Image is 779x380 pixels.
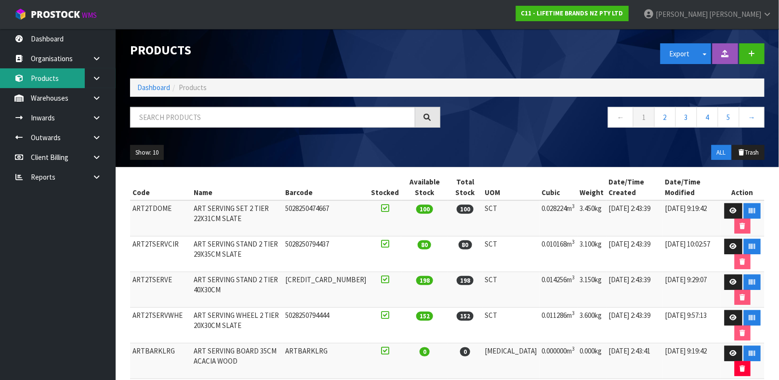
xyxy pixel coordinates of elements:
[130,145,164,160] button: Show: 10
[540,272,578,308] td: 0.014256m
[608,107,634,128] a: ←
[578,308,607,343] td: 3.600kg
[416,312,433,321] span: 152
[656,10,708,19] span: [PERSON_NAME]
[540,236,578,272] td: 0.010168m
[369,174,401,200] th: Stocked
[607,343,663,379] td: [DATE] 2:43:41
[663,236,721,272] td: [DATE] 10:02:57
[675,107,697,128] a: 3
[607,174,663,200] th: Date/Time Created
[572,203,575,210] sup: 3
[416,205,433,214] span: 100
[697,107,718,128] a: 4
[540,343,578,379] td: 0.000000m
[483,308,540,343] td: SCT
[418,240,431,249] span: 80
[483,200,540,236] td: SCT
[663,272,721,308] td: [DATE] 9:29:07
[82,11,97,20] small: WMS
[416,276,433,285] span: 198
[130,236,191,272] td: ART2TSERVCIR
[130,343,191,379] td: ARTBARKLRG
[540,200,578,236] td: 0.028224m
[483,236,540,272] td: SCT
[633,107,655,128] a: 1
[31,8,80,21] span: ProStock
[283,200,369,236] td: 5028250474667
[179,83,207,92] span: Products
[191,308,283,343] td: ART SERVING WHEEL 2 TIER 20X30CM SLATE
[283,308,369,343] td: 5028250794444
[721,174,765,200] th: Action
[572,310,575,316] sup: 3
[283,236,369,272] td: 5028250794437
[578,174,607,200] th: Weight
[191,343,283,379] td: ART SERVING BOARD 35CM ACACIA WOOD
[578,236,607,272] td: 3.100kg
[607,200,663,236] td: [DATE] 2:43:39
[663,174,721,200] th: Date/Time Modified
[663,308,721,343] td: [DATE] 9:57:13
[459,240,472,249] span: 80
[663,343,721,379] td: [DATE] 9:19:42
[448,174,483,200] th: Total Stock
[578,272,607,308] td: 3.150kg
[709,10,761,19] span: [PERSON_NAME]
[191,174,283,200] th: Name
[130,43,440,57] h1: Products
[521,9,623,17] strong: C11 - LIFETIME BRANDS NZ PTY LTD
[283,174,369,200] th: Barcode
[572,345,575,352] sup: 3
[739,107,765,128] a: →
[483,174,540,200] th: UOM
[607,308,663,343] td: [DATE] 2:43:39
[578,343,607,379] td: 0.000kg
[483,272,540,308] td: SCT
[457,276,474,285] span: 198
[660,43,699,64] button: Export
[283,272,369,308] td: [CREDIT_CARD_NUMBER]
[654,107,676,128] a: 2
[191,200,283,236] td: ART SERVING SET 2 TIER 22X31CM SLATE
[540,174,578,200] th: Cubic
[130,272,191,308] td: ART2TSERVE
[420,347,430,356] span: 0
[401,174,448,200] th: Available Stock
[540,308,578,343] td: 0.011286m
[130,107,415,128] input: Search products
[191,272,283,308] td: ART SERVING STAND 2 TIER 40X30CM
[460,347,470,356] span: 0
[191,236,283,272] td: ART SERVING STAND 2 TIER 29X35CM SLATE
[130,308,191,343] td: ART2TSERVWHE
[732,145,765,160] button: Trash
[572,274,575,281] sup: 3
[663,200,721,236] td: [DATE] 9:19:42
[483,343,540,379] td: [MEDICAL_DATA]
[137,83,170,92] a: Dashboard
[578,200,607,236] td: 3.450kg
[130,174,191,200] th: Code
[130,200,191,236] td: ART2TDOME
[457,205,474,214] span: 100
[516,6,629,21] a: C11 - LIFETIME BRANDS NZ PTY LTD
[718,107,739,128] a: 5
[283,343,369,379] td: ARTBARKLRG
[14,8,26,20] img: cube-alt.png
[712,145,731,160] button: ALL
[457,312,474,321] span: 152
[572,238,575,245] sup: 3
[607,236,663,272] td: [DATE] 2:43:39
[455,107,765,131] nav: Page navigation
[607,272,663,308] td: [DATE] 2:43:39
